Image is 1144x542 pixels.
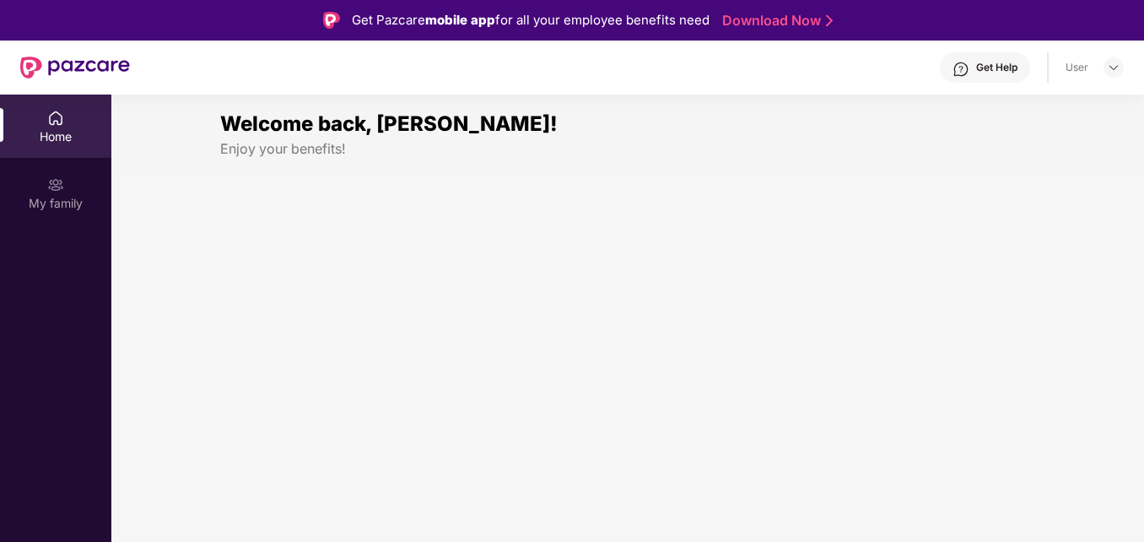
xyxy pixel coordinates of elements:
div: Get Help [976,61,1017,74]
img: Logo [323,12,340,29]
div: Enjoy your benefits! [220,140,1035,158]
img: svg+xml;base64,PHN2ZyBpZD0iRHJvcGRvd24tMzJ4MzIiIHhtbG5zPSJodHRwOi8vd3d3LnczLm9yZy8yMDAwL3N2ZyIgd2... [1107,61,1120,74]
img: svg+xml;base64,PHN2ZyBpZD0iSG9tZSIgeG1sbnM9Imh0dHA6Ly93d3cudzMub3JnLzIwMDAvc3ZnIiB3aWR0aD0iMjAiIG... [47,110,64,127]
img: svg+xml;base64,PHN2ZyBpZD0iSGVscC0zMngzMiIgeG1sbnM9Imh0dHA6Ly93d3cudzMub3JnLzIwMDAvc3ZnIiB3aWR0aD... [952,61,969,78]
img: svg+xml;base64,PHN2ZyB3aWR0aD0iMjAiIGhlaWdodD0iMjAiIHZpZXdCb3g9IjAgMCAyMCAyMCIgZmlsbD0ibm9uZSIgeG... [47,176,64,193]
strong: mobile app [425,12,495,28]
a: Download Now [722,12,828,30]
img: New Pazcare Logo [20,57,130,79]
div: Get Pazcare for all your employee benefits need [352,10,710,30]
img: Stroke [826,12,833,30]
div: User [1066,61,1088,74]
span: Welcome back, [PERSON_NAME]! [220,111,558,136]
